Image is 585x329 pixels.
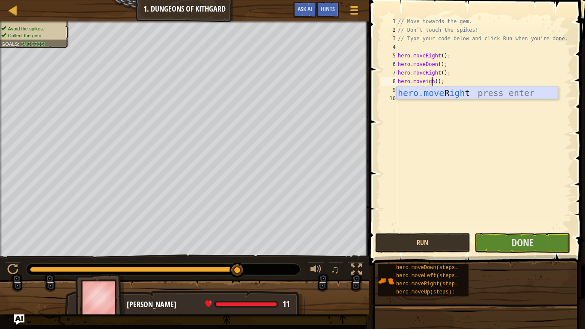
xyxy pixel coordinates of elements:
div: 5 [381,51,398,60]
span: hero.moveDown(steps); [396,265,461,271]
img: portrait.png [378,273,394,289]
span: : [18,41,21,47]
button: Ctrl + P: Pause [4,262,21,279]
button: Adjust volume [307,262,325,279]
span: hero.moveRight(steps); [396,281,464,287]
button: ♫ [329,262,343,279]
div: 2 [381,26,398,34]
div: health: 11 / 11 [205,300,290,308]
span: Avoid the spikes. [8,26,44,31]
span: hero.moveUp(steps); [396,289,455,295]
div: 4 [381,43,398,51]
button: Ask AI [14,314,24,325]
span: 11 [283,299,290,309]
li: Collect the gem. [1,32,64,39]
span: hero.moveLeft(steps); [396,273,461,279]
div: 8 [381,77,398,86]
li: Avoid the spikes. [1,25,64,32]
span: Collect the gem. [8,33,43,38]
div: 9 [381,86,398,94]
button: Show game menu [343,2,365,22]
button: Toggle fullscreen [348,262,365,279]
span: ♫ [331,263,339,276]
span: Done [511,236,534,249]
div: [PERSON_NAME] [127,299,296,310]
div: 1 [381,17,398,26]
div: 7 [381,69,398,77]
span: Goals [1,41,18,47]
div: 10 [381,94,398,103]
button: Run [375,233,471,253]
div: 6 [381,60,398,69]
div: 3 [381,34,398,43]
span: Ask AI [298,5,312,13]
img: thang_avatar_frame.png [75,274,125,321]
span: Success! [21,41,45,47]
button: Ask AI [293,2,316,18]
button: Done [475,233,570,253]
span: Hints [321,5,335,13]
